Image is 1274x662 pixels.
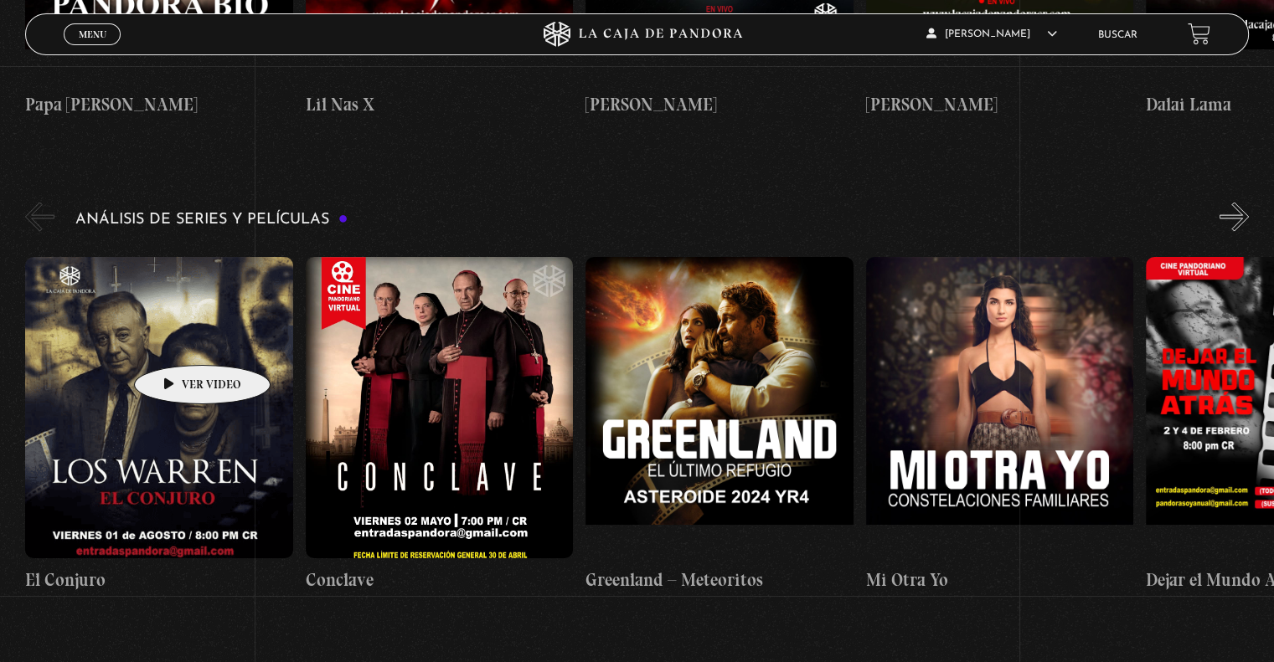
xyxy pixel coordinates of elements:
[306,566,573,593] h4: Conclave
[25,244,292,606] a: El Conjuro
[25,91,292,118] h4: Papa [PERSON_NAME]
[306,244,573,606] a: Conclave
[79,29,106,39] span: Menu
[926,29,1057,39] span: [PERSON_NAME]
[1220,202,1249,231] button: Next
[585,91,853,118] h4: [PERSON_NAME]
[585,244,853,606] a: Greenland – Meteoritos
[73,44,112,55] span: Cerrar
[866,566,1133,593] h4: Mi Otra Yo
[585,566,853,593] h4: Greenland – Meteoritos
[75,211,348,227] h3: Análisis de series y películas
[1188,23,1210,45] a: View your shopping cart
[25,202,54,231] button: Previous
[1098,30,1137,40] a: Buscar
[25,566,292,593] h4: El Conjuro
[306,91,573,118] h4: Lil Nas X
[866,244,1133,606] a: Mi Otra Yo
[866,91,1133,118] h4: [PERSON_NAME]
